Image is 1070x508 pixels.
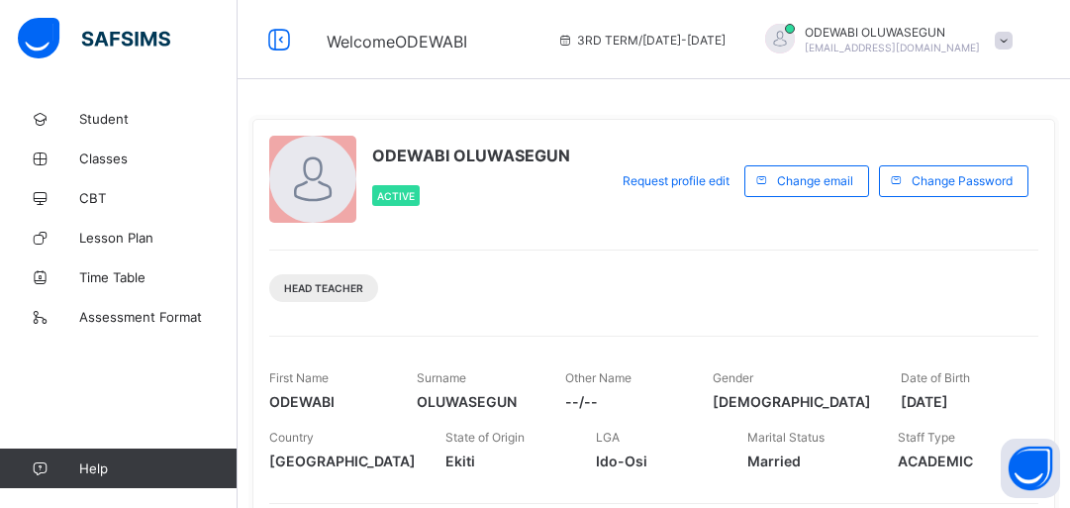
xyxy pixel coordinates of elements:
span: Welcome ODEWABI [327,32,467,51]
span: Change email [777,173,853,188]
span: --/-- [565,393,683,410]
span: LGA [596,430,620,445]
div: ODEWABIOLUWASEGUN [745,24,1022,56]
span: Active [377,190,415,202]
span: [GEOGRAPHIC_DATA] [269,453,416,469]
span: Ido-Osi [596,453,717,469]
span: Other Name [565,370,632,385]
span: ACADEMIC [898,453,1019,469]
span: Married [747,453,868,469]
span: First Name [269,370,329,385]
span: Time Table [79,269,238,285]
span: Student [79,111,238,127]
span: Country [269,430,314,445]
span: CBT [79,190,238,206]
span: Marital Status [747,430,825,445]
span: Surname [417,370,466,385]
span: Change Password [912,173,1013,188]
span: Ekiti [445,453,566,469]
img: safsims [18,18,170,59]
button: Open asap [1001,439,1060,498]
span: Date of Birth [901,370,970,385]
span: OLUWASEGUN [417,393,535,410]
span: ODEWABI [269,393,387,410]
span: ODEWABI OLUWASEGUN [372,146,570,165]
span: Classes [79,151,238,166]
span: Assessment Format [79,309,238,325]
span: Lesson Plan [79,230,238,246]
span: Head Teacher [284,282,363,294]
span: State of Origin [445,430,525,445]
span: [EMAIL_ADDRESS][DOMAIN_NAME] [805,42,980,53]
span: [DATE] [901,393,1019,410]
span: Help [79,460,237,476]
span: Request profile edit [623,173,730,188]
span: Gender [713,370,753,385]
span: ODEWABI OLUWASEGUN [805,25,980,40]
span: [DEMOGRAPHIC_DATA] [713,393,871,410]
span: Staff Type [898,430,955,445]
span: session/term information [557,33,726,48]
